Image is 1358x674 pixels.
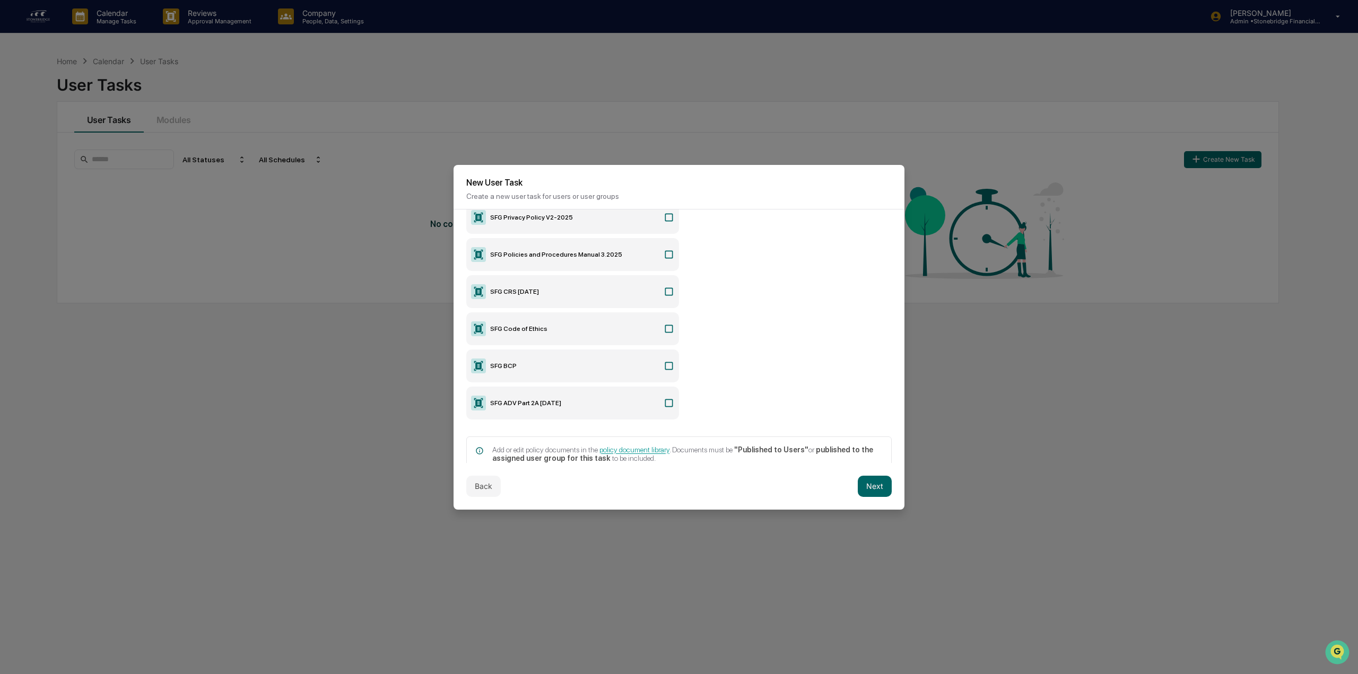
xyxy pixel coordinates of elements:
input: Clear [28,48,175,59]
h2: New User Task [466,178,892,188]
a: 🔎Data Lookup [6,150,71,169]
button: Start new chat [180,84,193,97]
div: We're available if you need us! [36,92,134,100]
img: 1746055101610-c473b297-6a78-478c-a979-82029cc54cd1 [11,81,30,100]
span: Preclearance [21,134,68,144]
a: 🗄️Attestations [73,129,136,148]
div: 🗄️ [77,135,85,143]
span: "Published to Users" [734,445,808,454]
span: policy document library [599,445,669,454]
label: SFG CRS [DATE] [466,275,679,308]
div: Add or edit policy documents in the . Documents must be or to be included. [492,445,883,462]
span: published to the assigned user group for this task [492,445,873,462]
span: Data Lookup [21,154,67,164]
label: SFG Privacy Policy V2-2025 [466,201,679,234]
p: How can we help? [11,22,193,39]
p: Create a new user task for users or user groups [466,192,892,200]
label: SFG ADV Part 2A [DATE] [466,387,679,419]
div: 🖐️ [11,135,19,143]
label: SFG Code of Ethics [466,312,679,345]
div: 🔎 [11,155,19,163]
label: SFG BCP [466,349,679,382]
button: Next [858,476,892,497]
div: Start new chat [36,81,174,92]
iframe: Open customer support [1324,639,1353,668]
a: Powered byPylon [75,179,128,188]
a: 🖐️Preclearance [6,129,73,148]
button: Back [466,476,501,497]
label: SFG Policies and Procedures Manual 3.2025 [466,238,679,271]
span: Attestations [88,134,132,144]
span: Pylon [106,180,128,188]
